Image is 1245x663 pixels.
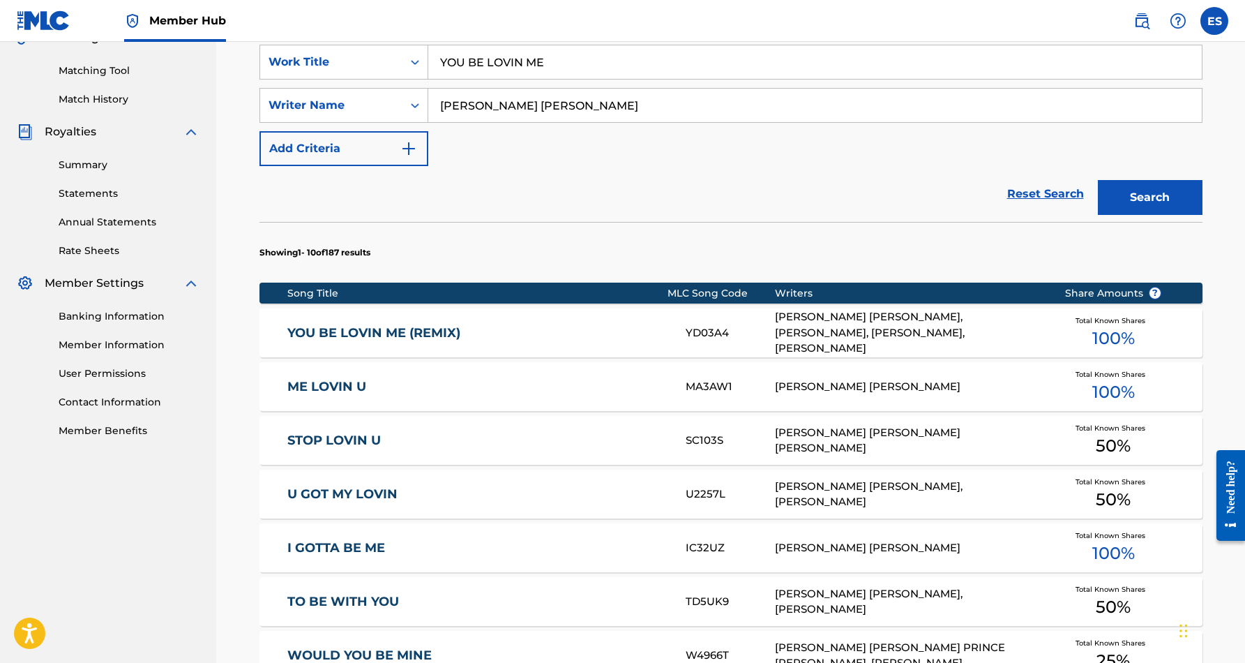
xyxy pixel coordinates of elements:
div: [PERSON_NAME] [PERSON_NAME], [PERSON_NAME] [775,586,1043,618]
span: Total Known Shares [1076,423,1151,433]
a: Banking Information [59,309,199,324]
a: U GOT MY LOVIN [287,486,667,502]
span: Share Amounts [1065,286,1161,301]
div: [PERSON_NAME] [PERSON_NAME] [775,540,1043,556]
div: [PERSON_NAME] [PERSON_NAME] [775,379,1043,395]
div: [PERSON_NAME] [PERSON_NAME], [PERSON_NAME] [775,479,1043,510]
div: U2257L [686,486,775,502]
span: 50 % [1096,433,1131,459]
span: 100 % [1092,541,1135,566]
div: TD5UK9 [686,594,775,610]
a: Public Search [1128,7,1156,35]
img: expand [183,124,199,140]
a: Rate Sheets [59,244,199,258]
div: Help [1164,7,1192,35]
div: Work Title [269,54,394,70]
div: YD03A4 [686,325,775,341]
iframe: Resource Center [1206,438,1245,553]
img: expand [183,275,199,292]
a: User Permissions [59,366,199,381]
span: Total Known Shares [1076,638,1151,648]
form: Search Form [259,45,1202,222]
img: Member Settings [17,275,33,292]
span: Royalties [45,124,96,140]
a: TO BE WITH YOU [287,594,667,610]
span: Total Known Shares [1076,369,1151,380]
button: Search [1098,180,1202,215]
span: Total Known Shares [1076,530,1151,541]
img: Royalties [17,124,33,140]
img: 9d2ae6d4665cec9f34b9.svg [400,140,417,157]
span: Total Known Shares [1076,315,1151,326]
div: Drag [1179,610,1188,652]
span: Total Known Shares [1076,584,1151,595]
a: I GOTTA BE ME [287,540,667,556]
span: ? [1149,288,1161,299]
a: Contact Information [59,395,199,410]
button: Add Criteria [259,131,428,166]
span: 100 % [1092,380,1135,405]
a: Statements [59,186,199,201]
a: Annual Statements [59,215,199,230]
div: [PERSON_NAME] [PERSON_NAME], [PERSON_NAME], [PERSON_NAME], [PERSON_NAME] [775,309,1043,357]
div: IC32UZ [686,540,775,556]
a: YOU BE LOVIN ME (REMIX) [287,325,667,341]
a: Member Benefits [59,424,199,438]
div: MA3AW1 [686,379,775,395]
span: 50 % [1096,595,1131,620]
a: Member Information [59,338,199,352]
a: Reset Search [1000,179,1091,209]
div: Song Title [287,286,667,301]
a: Summary [59,158,199,172]
div: User Menu [1200,7,1228,35]
a: Match History [59,92,199,107]
a: STOP LOVIN U [287,433,667,449]
span: Total Known Shares [1076,477,1151,487]
a: Matching Tool [59,64,199,78]
div: [PERSON_NAME] [PERSON_NAME] [PERSON_NAME] [775,425,1043,456]
img: search [1133,13,1150,29]
img: help [1170,13,1186,29]
div: SC103S [686,433,775,449]
a: ME LOVIN U [287,379,667,395]
p: Showing 1 - 10 of 187 results [259,246,370,259]
div: MLC Song Code [667,286,775,301]
span: Member Hub [149,13,226,29]
img: MLC Logo [17,10,70,31]
span: 50 % [1096,487,1131,512]
div: Writers [775,286,1043,301]
span: 100 % [1092,326,1135,351]
span: Member Settings [45,275,144,292]
iframe: Chat Widget [1175,596,1245,663]
img: Top Rightsholder [124,13,141,29]
div: Writer Name [269,97,394,114]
